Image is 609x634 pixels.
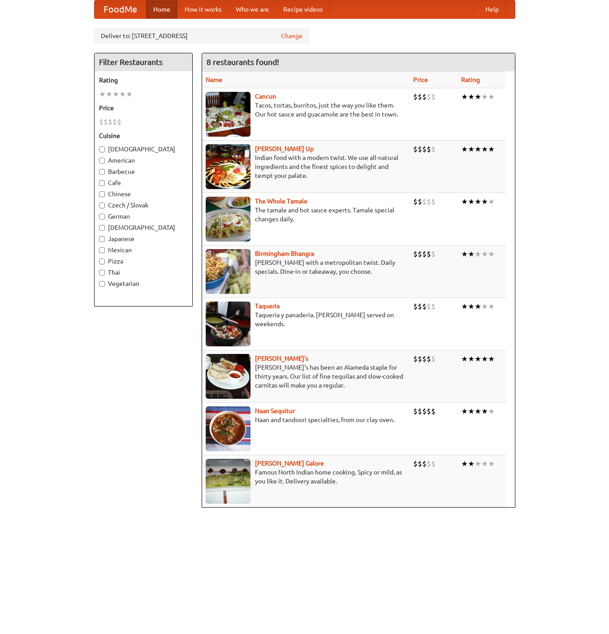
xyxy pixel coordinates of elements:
[422,459,427,469] li: $
[413,197,418,207] li: $
[475,92,481,102] li: ★
[461,92,468,102] li: ★
[255,93,276,100] a: Cancun
[99,203,105,208] input: Czech / Slovak
[99,214,105,220] input: German
[427,406,431,416] li: $
[99,259,105,264] input: Pizza
[418,459,422,469] li: $
[488,302,495,311] li: ★
[475,249,481,259] li: ★
[481,92,488,102] li: ★
[413,76,428,83] a: Price
[206,197,251,242] img: wholetamale.jpg
[99,169,105,175] input: Barbecue
[481,144,488,154] li: ★
[422,302,427,311] li: $
[422,144,427,154] li: $
[431,92,436,102] li: $
[117,117,121,127] li: $
[255,302,280,310] a: Taqueria
[488,249,495,259] li: ★
[106,89,112,99] li: ★
[99,76,188,85] h5: Rating
[481,302,488,311] li: ★
[99,180,105,186] input: Cafe
[461,76,480,83] a: Rating
[126,89,133,99] li: ★
[468,144,475,154] li: ★
[413,144,418,154] li: $
[431,302,436,311] li: $
[206,144,251,189] img: curryup.jpg
[461,302,468,311] li: ★
[206,406,251,451] img: naansequitur.jpg
[418,249,422,259] li: $
[481,459,488,469] li: ★
[99,246,188,254] label: Mexican
[488,354,495,364] li: ★
[422,406,427,416] li: $
[431,459,436,469] li: $
[99,223,188,232] label: [DEMOGRAPHIC_DATA]
[99,147,105,152] input: [DEMOGRAPHIC_DATA]
[488,197,495,207] li: ★
[255,407,295,414] b: Naan Sequitur
[468,302,475,311] li: ★
[206,249,251,294] img: bhangra.jpg
[206,415,406,424] p: Naan and tandoori specialties, from our clay oven.
[206,258,406,276] p: [PERSON_NAME] with a metropolitan twist. Daily specials. Dine-in or takeaway, you choose.
[119,89,126,99] li: ★
[413,406,418,416] li: $
[418,144,422,154] li: $
[488,144,495,154] li: ★
[468,249,475,259] li: ★
[99,247,105,253] input: Mexican
[413,249,418,259] li: $
[255,250,314,257] a: Birmingham Bhangra
[108,117,112,127] li: $
[427,92,431,102] li: $
[481,354,488,364] li: ★
[206,302,251,346] img: taqueria.jpg
[413,92,418,102] li: $
[488,406,495,416] li: ★
[255,460,324,467] a: [PERSON_NAME] Galore
[475,302,481,311] li: ★
[468,92,475,102] li: ★
[461,144,468,154] li: ★
[413,302,418,311] li: $
[255,145,314,152] b: [PERSON_NAME] Up
[99,156,188,165] label: American
[94,28,309,44] div: Deliver to: [STREET_ADDRESS]
[431,197,436,207] li: $
[478,0,506,18] a: Help
[99,270,105,276] input: Thai
[99,279,188,288] label: Vegetarian
[99,145,188,154] label: [DEMOGRAPHIC_DATA]
[468,459,475,469] li: ★
[461,459,468,469] li: ★
[99,167,188,176] label: Barbecue
[255,198,307,205] a: The Whole Tamale
[99,212,188,221] label: German
[422,197,427,207] li: $
[461,197,468,207] li: ★
[99,234,188,243] label: Japanese
[206,153,406,180] p: Indian food with a modern twist. We use all-natural ingredients and the finest spices to delight ...
[99,89,106,99] li: ★
[468,197,475,207] li: ★
[481,406,488,416] li: ★
[99,190,188,198] label: Chinese
[229,0,276,18] a: Who we are
[104,117,108,127] li: $
[99,104,188,112] h5: Price
[475,144,481,154] li: ★
[99,225,105,231] input: [DEMOGRAPHIC_DATA]
[207,58,279,66] ng-pluralize: 8 restaurants found!
[418,302,422,311] li: $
